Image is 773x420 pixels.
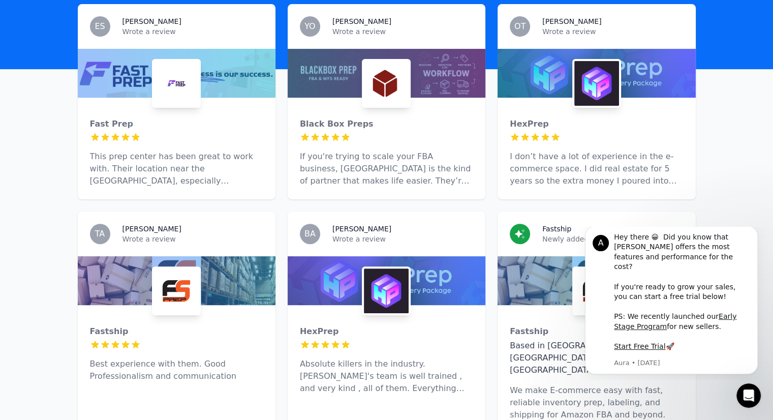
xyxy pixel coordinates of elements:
[96,115,104,124] b: 🚀
[542,234,683,244] p: Newly added prep center
[514,22,525,31] span: OT
[44,6,180,125] div: Hey there 😀 Did you know that [PERSON_NAME] offers the most features and performance for the cost...
[122,26,263,37] p: Wrote a review
[95,22,105,31] span: ES
[78,4,275,199] a: ES[PERSON_NAME]Wrote a reviewFast PrepFast PrepThis prep center has been great to work with. Thei...
[510,325,683,338] div: Fastship
[122,224,181,234] h3: [PERSON_NAME]
[304,230,316,238] span: BA
[332,224,391,234] h3: [PERSON_NAME]
[510,340,683,376] div: Based in [GEOGRAPHIC_DATA], [GEOGRAPHIC_DATA] , [GEOGRAPHIC_DATA]
[95,230,105,238] span: TA
[332,16,391,26] h3: [PERSON_NAME]
[332,26,473,37] p: Wrote a review
[300,118,473,130] div: Black Box Preps
[122,16,181,26] h3: [PERSON_NAME]
[122,234,263,244] p: Wrote a review
[300,151,473,187] p: If you're trying to scale your FBA business, [GEOGRAPHIC_DATA] is the kind of partner that makes ...
[154,61,199,106] img: Fast Prep
[542,26,683,37] p: Wrote a review
[90,358,263,382] p: Best experience with them. Good Professionalism and communication
[542,224,571,234] h3: Fastship
[574,61,619,106] img: HexPrep
[570,227,773,380] iframe: Intercom notifications message
[44,6,180,130] div: Message content
[288,4,485,199] a: YO[PERSON_NAME]Wrote a reviewBlack Box PrepsBlack Box PrepsIf you're trying to scale your FBA bus...
[90,325,263,338] div: Fastship
[44,115,96,124] a: Start Free Trial
[498,4,695,199] a: OT[PERSON_NAME]Wrote a reviewHexPrepHexPrepI don’t have a lot of experience in the e-commerce spa...
[364,61,409,106] img: Black Box Preps
[154,268,199,313] img: Fastship
[542,16,601,26] h3: [PERSON_NAME]
[510,118,683,130] div: HexPrep
[300,325,473,338] div: HexPrep
[304,22,316,31] span: YO
[44,132,180,141] p: Message from Aura, sent 1w ago
[364,268,409,313] img: HexPrep
[300,358,473,395] p: Absolute killers in the industry. [PERSON_NAME]'s team is well trained , and very kind , all of t...
[90,118,263,130] div: Fast Prep
[332,234,473,244] p: Wrote a review
[90,151,263,187] p: This prep center has been great to work with. Their location near the [GEOGRAPHIC_DATA], especial...
[23,8,39,24] div: Profile image for Aura
[736,383,761,408] iframe: Intercom live chat
[510,151,683,187] p: I don’t have a lot of experience in the e-commerce space. I did real estate for 5 years so the ex...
